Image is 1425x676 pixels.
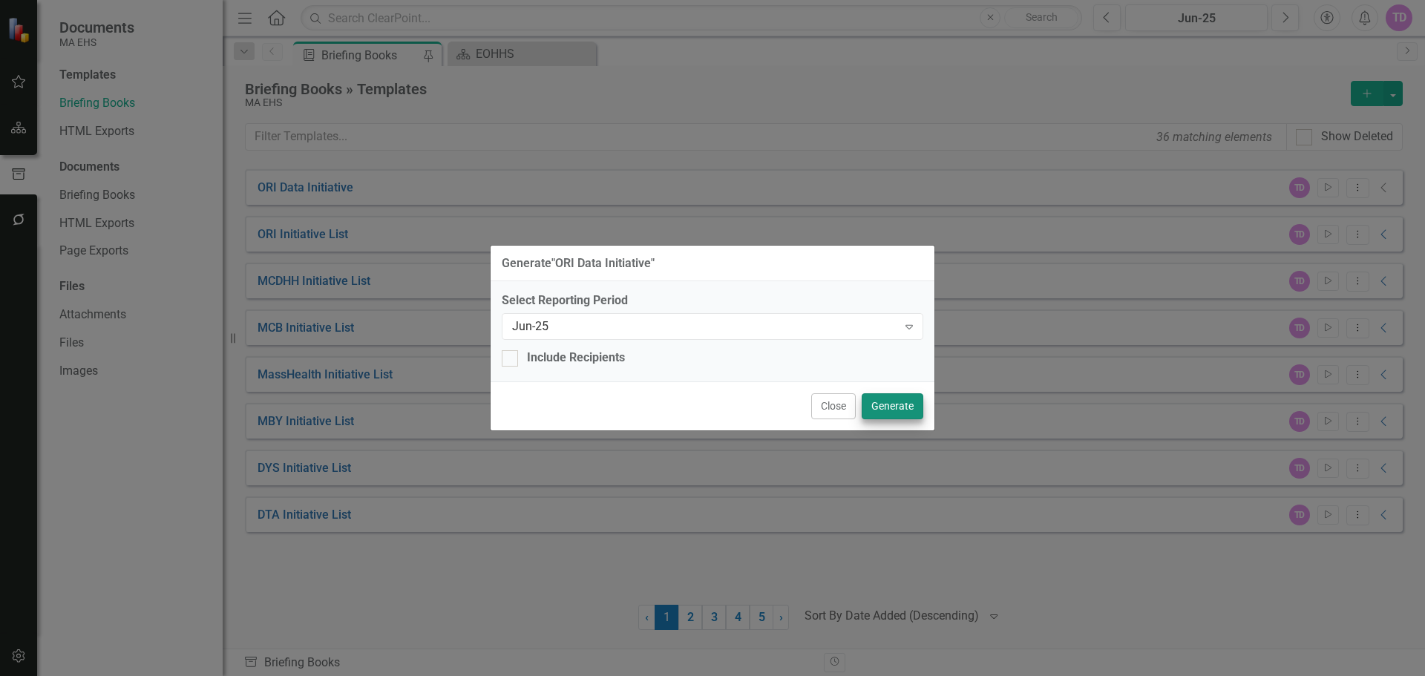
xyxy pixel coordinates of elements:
[527,350,625,367] div: Include Recipients
[502,292,923,309] label: Select Reporting Period
[862,393,923,419] button: Generate
[811,393,856,419] button: Close
[512,318,897,335] div: Jun-25
[502,257,655,270] div: Generate " ORI Data Initiative "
